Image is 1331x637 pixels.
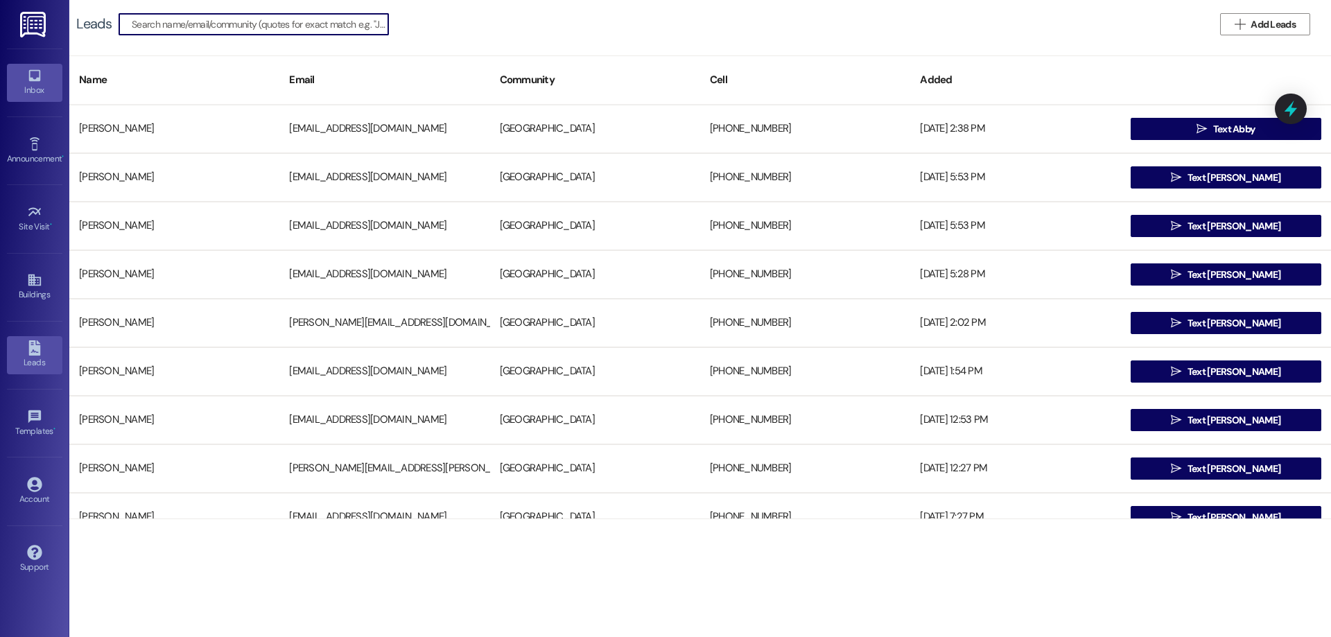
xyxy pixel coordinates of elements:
div: [DATE] 1:54 PM [910,358,1120,385]
div: [PERSON_NAME] [69,503,279,531]
a: Support [7,541,62,578]
i:  [1171,415,1181,426]
i:  [1171,220,1181,232]
button: Text [PERSON_NAME] [1131,409,1321,431]
div: [EMAIL_ADDRESS][DOMAIN_NAME] [279,358,489,385]
div: [DATE] 2:38 PM [910,115,1120,143]
div: [EMAIL_ADDRESS][DOMAIN_NAME] [279,503,489,531]
i:  [1171,463,1181,474]
i:  [1171,172,1181,183]
img: ResiDesk Logo [20,12,49,37]
a: Buildings [7,268,62,306]
i:  [1235,19,1245,30]
div: Email [279,63,489,97]
a: Account [7,473,62,510]
div: [PERSON_NAME] [69,406,279,434]
i:  [1171,269,1181,280]
div: [DATE] 5:28 PM [910,261,1120,288]
div: [EMAIL_ADDRESS][DOMAIN_NAME] [279,406,489,434]
a: Templates • [7,405,62,442]
div: [GEOGRAPHIC_DATA] [490,455,700,482]
div: [PERSON_NAME] [69,358,279,385]
span: Text [PERSON_NAME] [1188,462,1280,476]
div: [EMAIL_ADDRESS][DOMAIN_NAME] [279,164,489,191]
span: Text Abby [1213,122,1255,137]
span: • [50,220,52,229]
div: [DATE] 12:53 PM [910,406,1120,434]
div: [PHONE_NUMBER] [700,455,910,482]
div: [PERSON_NAME][EMAIL_ADDRESS][DOMAIN_NAME] [279,309,489,337]
div: Leads [76,17,112,31]
div: [EMAIL_ADDRESS][DOMAIN_NAME] [279,212,489,240]
a: Leads [7,336,62,374]
button: Add Leads [1220,13,1310,35]
div: [PERSON_NAME] [69,309,279,337]
div: [GEOGRAPHIC_DATA] [490,164,700,191]
span: Text [PERSON_NAME] [1188,365,1280,379]
div: [PHONE_NUMBER] [700,212,910,240]
span: Text [PERSON_NAME] [1188,316,1280,331]
a: Site Visit • [7,200,62,238]
div: [PERSON_NAME][EMAIL_ADDRESS][PERSON_NAME][DOMAIN_NAME] [279,455,489,482]
span: • [62,152,64,162]
div: [PHONE_NUMBER] [700,164,910,191]
span: Add Leads [1251,17,1296,32]
div: [DATE] 12:27 PM [910,455,1120,482]
div: [PHONE_NUMBER] [700,261,910,288]
div: Added [910,63,1120,97]
div: Name [69,63,279,97]
span: Text [PERSON_NAME] [1188,171,1280,185]
div: Community [490,63,700,97]
span: Text [PERSON_NAME] [1188,413,1280,428]
button: Text [PERSON_NAME] [1131,166,1321,189]
input: Search name/email/community (quotes for exact match e.g. "John Smith") [132,15,388,34]
span: Text [PERSON_NAME] [1188,219,1280,234]
button: Text [PERSON_NAME] [1131,263,1321,286]
span: Text [PERSON_NAME] [1188,268,1280,282]
button: Text Abby [1131,118,1321,140]
div: [DATE] 5:53 PM [910,164,1120,191]
i:  [1197,123,1207,134]
span: • [53,424,55,434]
div: [EMAIL_ADDRESS][DOMAIN_NAME] [279,115,489,143]
button: Text [PERSON_NAME] [1131,457,1321,480]
div: [PERSON_NAME] [69,115,279,143]
div: [PHONE_NUMBER] [700,358,910,385]
i:  [1171,512,1181,523]
div: [PERSON_NAME] [69,164,279,191]
div: [GEOGRAPHIC_DATA] [490,358,700,385]
div: [PERSON_NAME] [69,212,279,240]
div: [PHONE_NUMBER] [700,309,910,337]
div: [PHONE_NUMBER] [700,503,910,531]
button: Text [PERSON_NAME] [1131,360,1321,383]
div: [DATE] 5:53 PM [910,212,1120,240]
div: [GEOGRAPHIC_DATA] [490,212,700,240]
div: [GEOGRAPHIC_DATA] [490,115,700,143]
div: [GEOGRAPHIC_DATA] [490,406,700,434]
div: [EMAIL_ADDRESS][DOMAIN_NAME] [279,261,489,288]
i:  [1171,366,1181,377]
div: [GEOGRAPHIC_DATA] [490,261,700,288]
div: [DATE] 2:02 PM [910,309,1120,337]
button: Text [PERSON_NAME] [1131,312,1321,334]
div: [GEOGRAPHIC_DATA] [490,309,700,337]
div: [PHONE_NUMBER] [700,406,910,434]
i:  [1171,317,1181,329]
div: [GEOGRAPHIC_DATA] [490,503,700,531]
span: Text [PERSON_NAME] [1188,510,1280,525]
div: [DATE] 7:27 PM [910,503,1120,531]
div: Cell [700,63,910,97]
button: Text [PERSON_NAME] [1131,215,1321,237]
div: [PERSON_NAME] [69,261,279,288]
div: [PERSON_NAME] [69,455,279,482]
div: [PHONE_NUMBER] [700,115,910,143]
a: Inbox [7,64,62,101]
button: Text [PERSON_NAME] [1131,506,1321,528]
